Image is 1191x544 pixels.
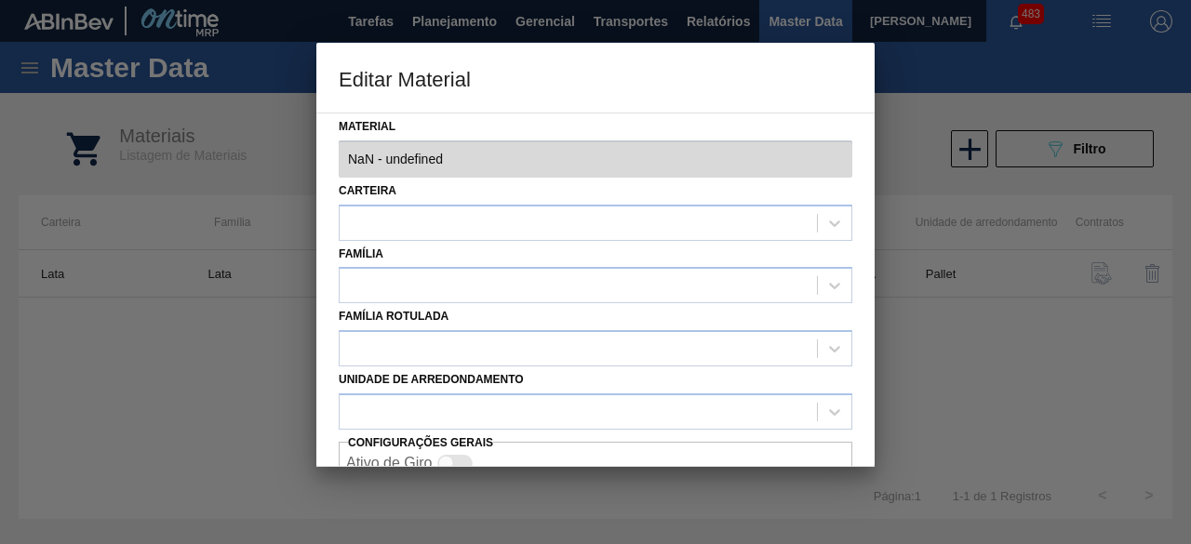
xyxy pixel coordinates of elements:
[348,436,493,449] label: Configurações Gerais
[339,113,852,140] label: Material
[339,310,448,323] label: Família Rotulada
[339,373,524,386] label: Unidade de arredondamento
[346,455,432,471] label: Ativo de Giro
[339,184,396,197] label: Carteira
[316,43,875,113] h3: Editar Material
[339,247,383,260] label: Família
